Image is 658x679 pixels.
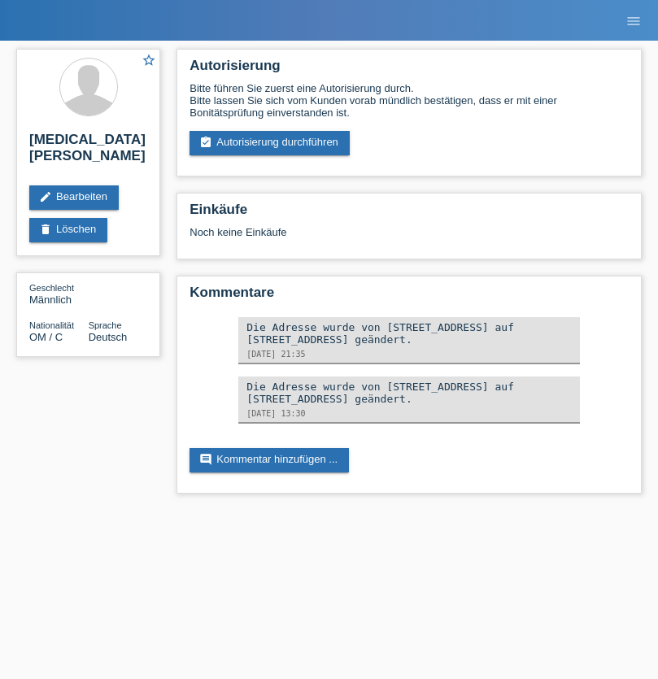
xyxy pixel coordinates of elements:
div: Die Adresse wurde von [STREET_ADDRESS] auf [STREET_ADDRESS] geändert. [246,321,572,346]
div: [DATE] 21:35 [246,350,572,359]
div: Bitte führen Sie zuerst eine Autorisierung durch. Bitte lassen Sie sich vom Kunden vorab mündlich... [190,82,629,119]
i: comment [199,453,212,466]
div: Männlich [29,281,89,306]
i: menu [625,13,642,29]
h2: Einkäufe [190,202,629,226]
div: Die Adresse wurde von [STREET_ADDRESS] auf [STREET_ADDRESS] geändert. [246,381,572,405]
span: Oman / C / 11.11.2021 [29,331,63,343]
a: assignment_turned_inAutorisierung durchführen [190,131,350,155]
i: delete [39,223,52,236]
i: assignment_turned_in [199,136,212,149]
span: Sprache [89,320,122,330]
h2: Autorisierung [190,58,629,82]
span: Geschlecht [29,283,74,293]
a: editBearbeiten [29,185,119,210]
span: Nationalität [29,320,74,330]
div: Noch keine Einkäufe [190,226,629,250]
a: commentKommentar hinzufügen ... [190,448,349,472]
h2: [MEDICAL_DATA][PERSON_NAME] [29,132,147,172]
a: deleteLöschen [29,218,107,242]
a: star_border [142,53,156,70]
h2: Kommentare [190,285,629,309]
a: menu [617,15,650,25]
i: star_border [142,53,156,67]
div: [DATE] 13:30 [246,409,572,418]
span: Deutsch [89,331,128,343]
i: edit [39,190,52,203]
